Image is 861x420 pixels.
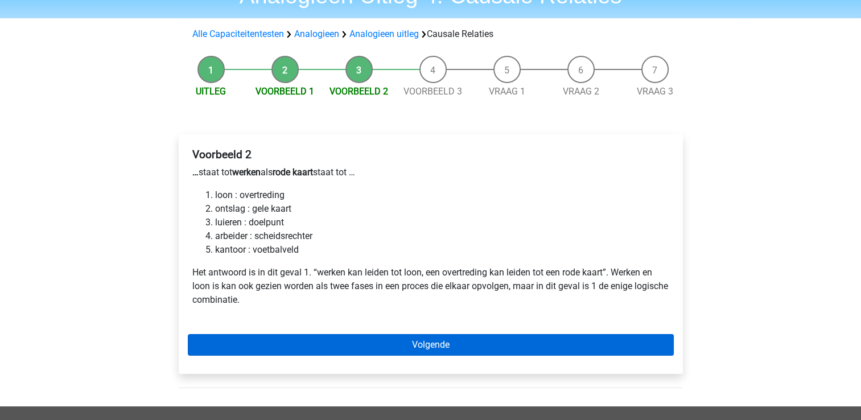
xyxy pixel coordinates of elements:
[215,216,669,229] li: luieren : doelpunt
[188,334,674,356] a: Volgende
[192,266,669,307] p: Het antwoord is in dit geval 1. “werken kan leiden tot loon, een overtreding kan leiden tot een r...
[294,28,339,39] a: Analogieen
[188,27,674,41] div: Causale Relaties
[403,86,462,97] a: Voorbeeld 3
[215,188,669,202] li: loon : overtreding
[637,86,673,97] a: Vraag 3
[349,28,419,39] a: Analogieen uitleg
[563,86,599,97] a: Vraag 2
[215,229,669,243] li: arbeider : scheidsrechter
[192,167,199,178] b: …
[192,28,284,39] a: Alle Capaciteitentesten
[256,86,314,97] a: Voorbeeld 1
[215,202,669,216] li: ontslag : gele kaart
[489,86,525,97] a: Vraag 1
[273,167,313,178] b: rode kaart
[215,243,669,257] li: kantoor : voetbalveld
[192,148,252,161] b: Voorbeeld 2
[196,86,226,97] a: Uitleg
[192,166,669,179] p: staat tot als staat tot …
[232,167,261,178] b: werken
[329,86,388,97] a: Voorbeeld 2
